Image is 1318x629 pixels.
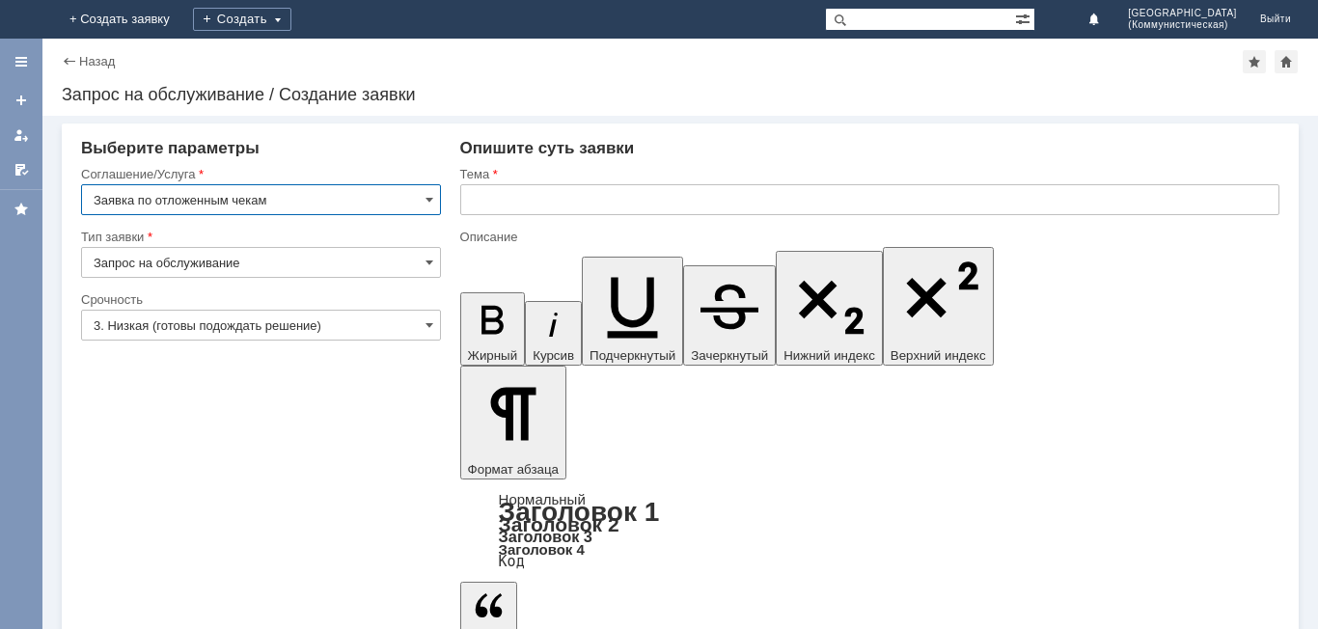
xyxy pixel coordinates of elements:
[883,247,994,366] button: Верхний индекс
[1128,19,1237,31] span: (Коммунистическая)
[460,168,1276,180] div: Тема
[1015,9,1034,27] span: Расширенный поиск
[776,251,883,366] button: Нижний индекс
[499,528,592,545] a: Заголовок 3
[499,497,660,527] a: Заголовок 1
[460,366,566,479] button: Формат абзаца
[499,513,619,535] a: Заголовок 2
[1128,8,1237,19] span: [GEOGRAPHIC_DATA]
[468,348,518,363] span: Жирный
[891,348,986,363] span: Верхний индекс
[460,292,526,366] button: Жирный
[460,139,635,157] span: Опишите суть заявки
[81,168,437,180] div: Соглашение/Услуга
[1243,50,1266,73] div: Добавить в избранное
[460,231,1276,243] div: Описание
[62,85,1299,104] div: Запрос на обслуживание / Создание заявки
[1275,50,1298,73] div: Сделать домашней страницей
[6,120,37,150] a: Мои заявки
[783,348,875,363] span: Нижний индекс
[468,462,559,477] span: Формат абзаца
[81,139,260,157] span: Выберите параметры
[460,493,1279,568] div: Формат абзаца
[683,265,776,366] button: Зачеркнутый
[81,231,437,243] div: Тип заявки
[79,54,115,68] a: Назад
[499,541,585,558] a: Заголовок 4
[590,348,675,363] span: Подчеркнутый
[6,154,37,185] a: Мои согласования
[6,85,37,116] a: Создать заявку
[582,257,683,366] button: Подчеркнутый
[525,301,582,366] button: Курсив
[499,553,525,570] a: Код
[81,293,437,306] div: Срочность
[193,8,291,31] div: Создать
[533,348,574,363] span: Курсив
[691,348,768,363] span: Зачеркнутый
[499,491,586,507] a: Нормальный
